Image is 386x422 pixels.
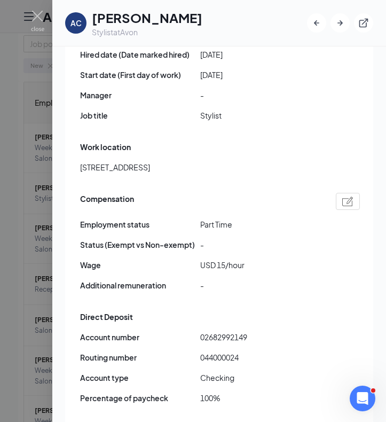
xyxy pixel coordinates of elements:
[307,13,326,33] button: ArrowLeftNew
[80,110,200,121] span: Job title
[80,351,200,363] span: Routing number
[200,69,320,81] span: [DATE]
[200,110,320,121] span: Stylist
[80,372,200,384] span: Account type
[80,239,200,251] span: Status (Exempt vs Non-exempt)
[200,49,320,60] span: [DATE]
[92,9,202,27] h1: [PERSON_NAME]
[200,89,320,101] span: -
[200,239,320,251] span: -
[80,89,200,101] span: Manager
[80,193,134,210] span: Compensation
[70,18,82,28] div: AC
[80,161,150,173] span: [STREET_ADDRESS]
[80,218,200,230] span: Employment status
[80,392,200,404] span: Percentage of paycheck
[200,218,320,230] span: Part Time
[80,331,200,343] span: Account number
[200,351,320,363] span: 044000024
[80,279,200,291] span: Additional remuneration
[200,259,320,271] span: USD 15/hour
[92,27,202,37] div: Stylist at Avon
[200,279,320,291] span: -
[200,392,320,404] span: 100%
[330,13,350,33] button: ArrowRight
[311,18,322,28] svg: ArrowLeftNew
[358,18,369,28] svg: ExternalLink
[354,13,373,33] button: ExternalLink
[200,331,320,343] span: 02682992149
[80,259,200,271] span: Wage
[200,372,320,384] span: Checking
[80,49,200,60] span: Hired date (Date marked hired)
[80,69,200,81] span: Start date (First day of work)
[80,311,133,323] span: Direct Deposit
[335,18,345,28] svg: ArrowRight
[80,141,131,153] span: Work location
[350,386,375,411] iframe: Intercom live chat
